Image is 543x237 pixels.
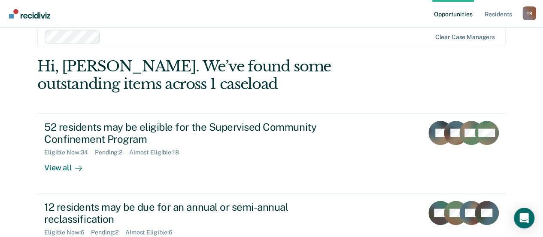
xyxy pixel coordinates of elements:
div: Clear case managers [435,34,494,41]
div: Pending : 2 [95,149,129,156]
div: T R [522,6,536,20]
button: Profile dropdown button [522,6,536,20]
div: Open Intercom Messenger [514,208,534,228]
div: Eligible Now : 6 [44,229,91,236]
div: 52 residents may be eligible for the Supervised Community Confinement Program [44,121,346,146]
div: Almost Eligible : 6 [125,229,179,236]
div: Eligible Now : 34 [44,149,95,156]
div: View all [44,156,92,173]
a: 52 residents may be eligible for the Supervised Community Confinement ProgramEligible Now:34Pendi... [37,114,506,194]
div: Hi, [PERSON_NAME]. We’ve found some outstanding items across 1 caseload [37,58,412,93]
div: 12 residents may be due for an annual or semi-annual reclassification [44,201,346,226]
div: Pending : 2 [91,229,125,236]
div: Almost Eligible : 18 [129,149,186,156]
img: Recidiviz [9,9,50,18]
